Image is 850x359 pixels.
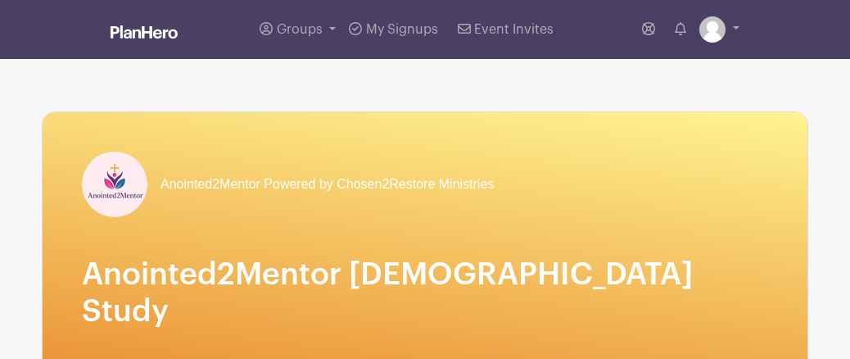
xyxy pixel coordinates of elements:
[161,175,494,194] span: Anointed2Mentor Powered by Chosen2Restore Ministries
[699,16,726,43] img: default-ce2991bfa6775e67f084385cd625a349d9dcbb7a52a09fb2fda1e96e2d18dcdb.png
[82,152,147,217] img: file_00000000866461f4a6ce586c1d6b3f11.png
[82,257,768,330] h1: Anointed2Mentor [DEMOGRAPHIC_DATA] Study
[474,23,554,36] span: Event Invites
[277,23,323,36] span: Groups
[366,23,438,36] span: My Signups
[111,25,178,39] img: logo_white-6c42ec7e38ccf1d336a20a19083b03d10ae64f83f12c07503d8b9e83406b4c7d.svg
